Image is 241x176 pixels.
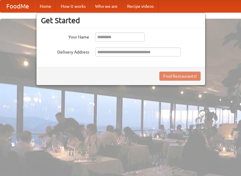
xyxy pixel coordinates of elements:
label: Delivery Address [41,48,89,55]
a: Recipe videos [122,0,158,12]
h3: Get Started [41,16,201,25]
label: Your Name [41,32,89,40]
a: FoodMe [0,0,35,12]
a: Home [35,0,56,12]
a: Who we are [90,0,122,12]
a: How it works [56,0,90,12]
button: Find Restaurants! [159,72,201,81]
